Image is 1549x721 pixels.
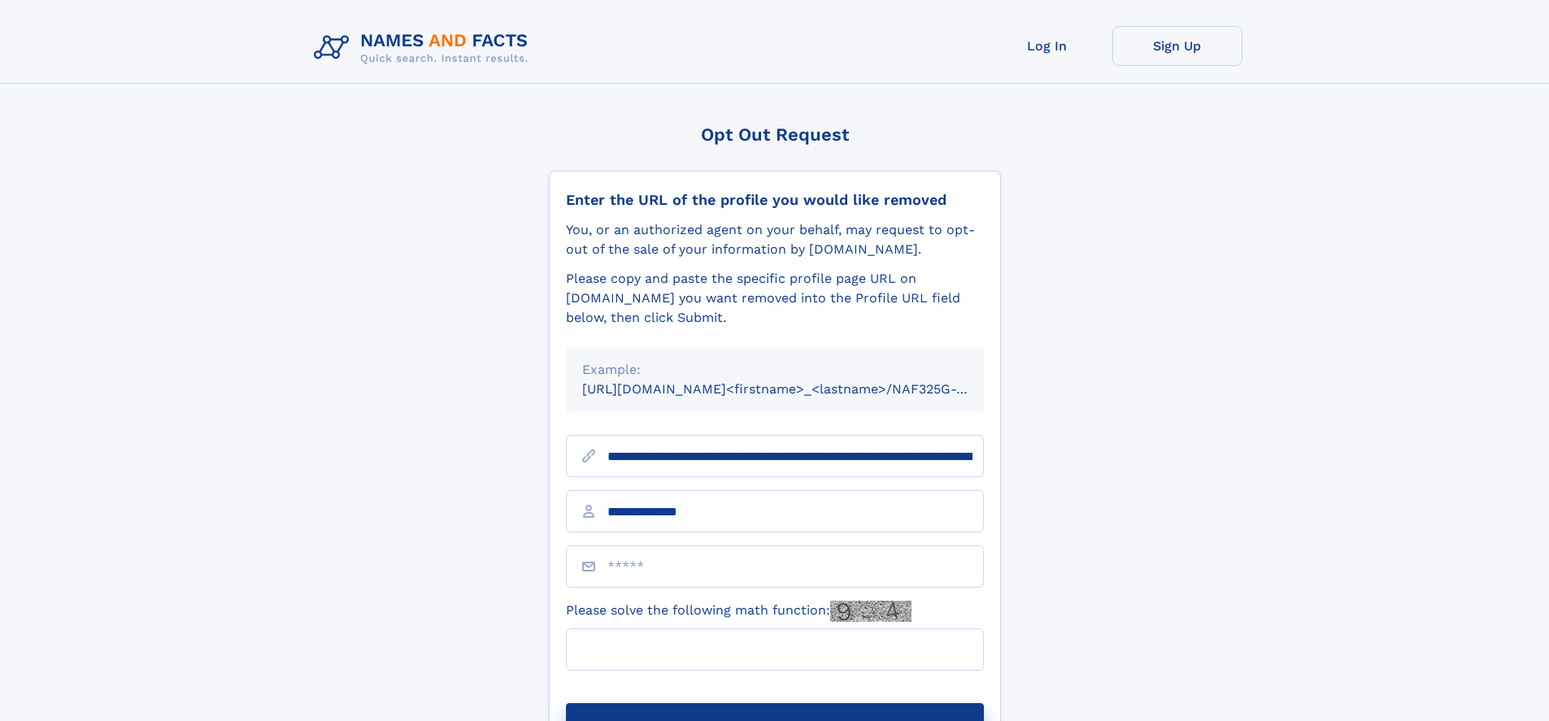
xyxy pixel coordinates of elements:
div: Example: [582,360,968,380]
div: Please copy and paste the specific profile page URL on [DOMAIN_NAME] you want removed into the Pr... [566,269,984,328]
a: Sign Up [1112,26,1242,66]
div: Enter the URL of the profile you would like removed [566,191,984,209]
div: You, or an authorized agent on your behalf, may request to opt-out of the sale of your informatio... [566,220,984,259]
a: Log In [982,26,1112,66]
label: Please solve the following math function: [566,601,912,622]
img: Logo Names and Facts [307,26,542,70]
div: Opt Out Request [549,124,1001,145]
small: [URL][DOMAIN_NAME]<firstname>_<lastname>/NAF325G-xxxxxxxx [582,381,1015,397]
